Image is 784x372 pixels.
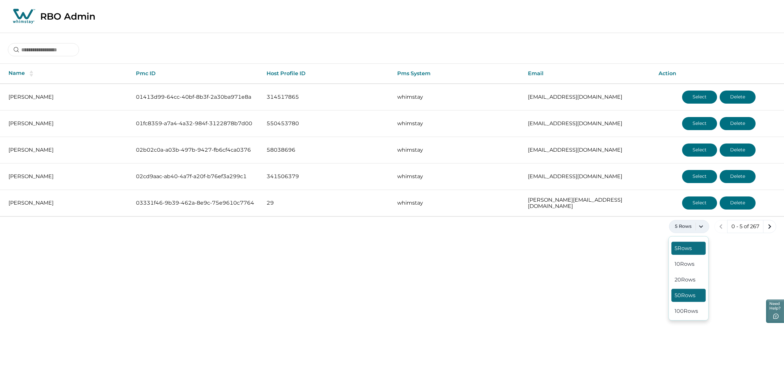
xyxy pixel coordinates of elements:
[720,117,756,130] button: Delete
[720,144,756,157] button: Delete
[671,305,706,318] button: 100 Rows
[267,94,387,100] p: 314517865
[131,64,261,84] th: Pmc ID
[392,64,523,84] th: Pms System
[397,173,517,180] p: whimstay
[682,144,717,157] button: Select
[397,94,517,100] p: whimstay
[523,64,653,84] th: Email
[720,170,756,183] button: Delete
[682,196,717,210] button: Select
[267,200,387,206] p: 29
[8,173,125,180] p: [PERSON_NAME]
[669,220,709,233] button: 5 Rows
[731,223,759,230] p: 0 - 5 of 267
[136,147,256,153] p: 02b02c0a-a03b-497b-9427-fb6cf4ca0376
[267,147,387,153] p: 58038696
[25,70,38,77] button: sorting
[763,220,776,233] button: next page
[528,120,648,127] p: [EMAIL_ADDRESS][DOMAIN_NAME]
[720,196,756,210] button: Delete
[720,91,756,104] button: Delete
[136,94,256,100] p: 01413d99-64cc-40bf-8b3f-2a30ba971e8a
[397,120,517,127] p: whimstay
[397,147,517,153] p: whimstay
[528,94,648,100] p: [EMAIL_ADDRESS][DOMAIN_NAME]
[528,147,648,153] p: [EMAIL_ADDRESS][DOMAIN_NAME]
[528,197,648,210] p: [PERSON_NAME][EMAIL_ADDRESS][DOMAIN_NAME]
[528,173,648,180] p: [EMAIL_ADDRESS][DOMAIN_NAME]
[267,173,387,180] p: 341506379
[671,258,706,271] button: 10 Rows
[267,120,387,127] p: 550453780
[136,200,256,206] p: 03331f46-9b39-462a-8e9c-75e9610c7764
[397,200,517,206] p: whimstay
[653,64,784,84] th: Action
[136,173,256,180] p: 02cd9aac-ab40-4a7f-a20f-b76ef3a299c1
[40,11,95,22] p: RBO Admin
[136,120,256,127] p: 01fc8359-a7a4-4a32-984f-3122878b7d00
[8,94,125,100] p: [PERSON_NAME]
[714,220,727,233] button: previous page
[682,117,717,130] button: Select
[8,147,125,153] p: [PERSON_NAME]
[727,220,763,233] button: 0 - 5 of 267
[8,200,125,206] p: [PERSON_NAME]
[671,289,706,302] button: 50 Rows
[671,273,706,286] button: 20 Rows
[261,64,392,84] th: Host Profile ID
[671,242,706,255] button: 5 Rows
[682,91,717,104] button: Select
[682,170,717,183] button: Select
[8,120,125,127] p: [PERSON_NAME]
